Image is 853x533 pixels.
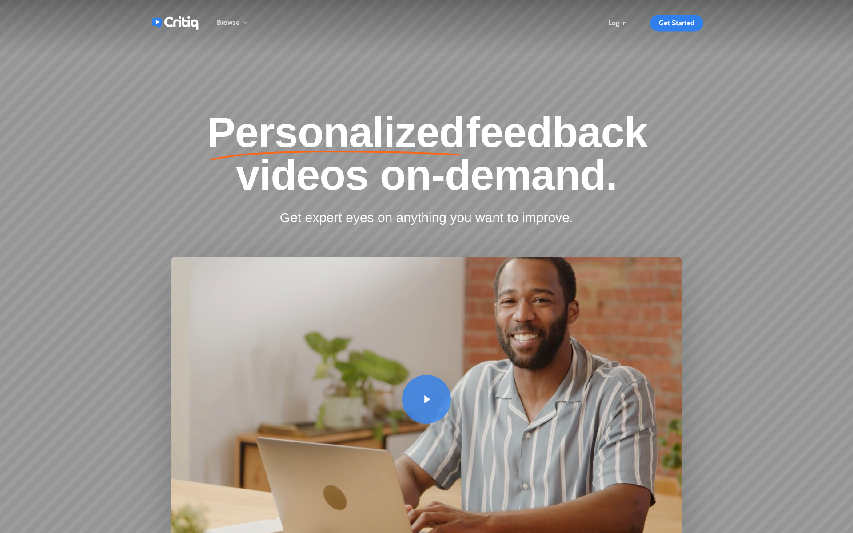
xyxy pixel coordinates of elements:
[608,20,627,27] a: Log in
[206,111,466,154] em: Personalized
[217,18,239,27] span: Browse
[171,209,682,226] h3: Get expert eyes on anything you want to improve.
[650,20,703,27] a: Get Started
[608,19,627,27] span: Log in
[217,19,248,27] a: Browse
[171,111,682,196] h1: feedback videos on-demand.
[659,19,694,27] span: Get Started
